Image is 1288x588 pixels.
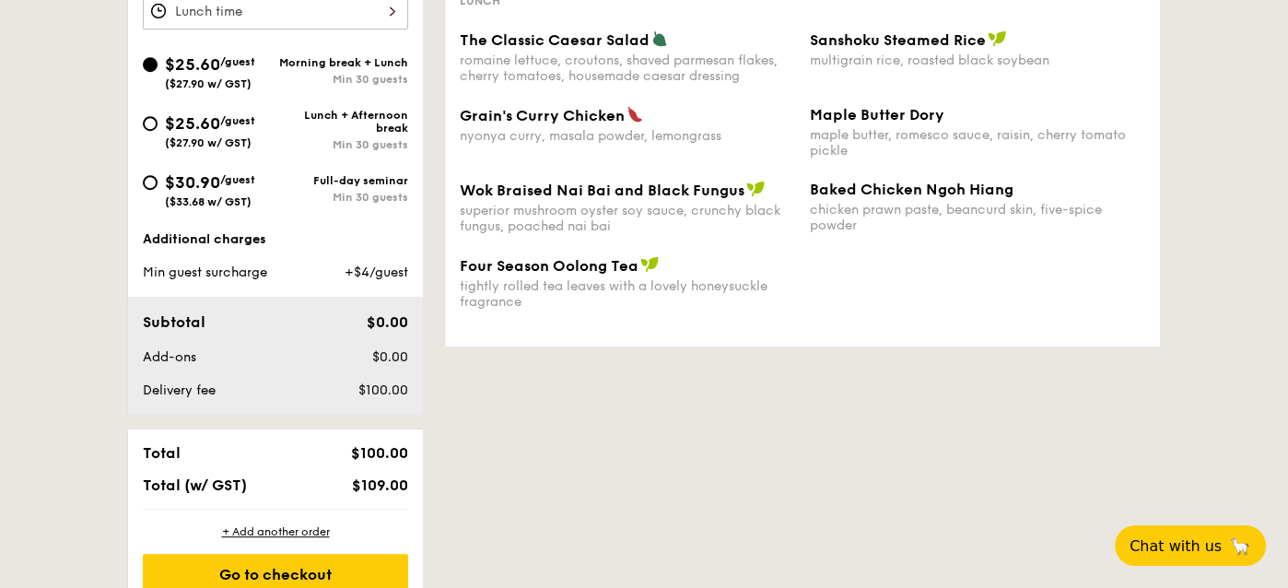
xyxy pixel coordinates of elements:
[746,181,765,197] img: icon-vegan.f8ff3823.svg
[165,54,220,75] span: $25.60
[1130,537,1222,555] span: Chat with us
[220,173,255,186] span: /guest
[460,107,625,124] span: Grain's Curry Chicken
[220,55,255,68] span: /guest
[810,106,944,123] span: Maple Butter Dory
[143,116,158,131] input: $25.60/guest($27.90 w/ GST)Lunch + Afternoon breakMin 30 guests
[275,109,408,135] div: Lunch + Afternoon break
[810,181,1013,198] span: Baked Chicken Ngoh Hiang
[1115,525,1266,566] button: Chat with us🦙
[275,174,408,187] div: Full-day seminar
[165,195,252,208] span: ($33.68 w/ GST)
[165,77,252,90] span: ($27.90 w/ GST)
[460,182,744,199] span: Wok Braised Nai Bai and Black Fungus
[165,136,252,149] span: ($27.90 w/ GST)
[275,56,408,69] div: Morning break + Lunch
[143,230,408,249] div: Additional charges
[810,31,986,49] span: Sanshoku Steamed Rice
[460,203,795,234] div: superior mushroom oyster soy sauce, crunchy black fungus, poached nai bai
[143,524,408,539] div: + Add another order
[143,382,216,398] span: Delivery fee
[143,175,158,190] input: $30.90/guest($33.68 w/ GST)Full-day seminarMin 30 guests
[345,265,408,280] span: +$4/guest
[988,30,1006,47] img: icon-vegan.f8ff3823.svg
[626,106,643,123] img: icon-spicy.37a8142b.svg
[220,114,255,127] span: /guest
[143,57,158,72] input: $25.60/guest($27.90 w/ GST)Morning break + LunchMin 30 guests
[352,476,408,494] span: $109.00
[460,53,795,84] div: romaine lettuce, croutons, shaved parmesan flakes, cherry tomatoes, housemade caesar dressing
[143,265,267,280] span: Min guest surcharge
[460,31,650,49] span: The Classic Caesar Salad
[810,53,1145,68] div: multigrain rice, roasted black soybean
[640,256,659,273] img: icon-vegan.f8ff3823.svg
[351,444,408,462] span: $100.00
[372,349,408,365] span: $0.00
[651,30,668,47] img: icon-vegetarian.fe4039eb.svg
[275,191,408,204] div: Min 30 guests
[367,313,408,331] span: $0.00
[460,128,795,144] div: nyonya curry, masala powder, lemongrass
[460,278,795,310] div: tightly rolled tea leaves with a lovely honeysuckle fragrance
[165,113,220,134] span: $25.60
[143,349,196,365] span: Add-ons
[810,202,1145,233] div: chicken prawn paste, beancurd skin, five-spice powder
[275,138,408,151] div: Min 30 guests
[275,73,408,86] div: Min 30 guests
[460,257,638,275] span: Four Season Oolong Tea
[143,444,181,462] span: Total
[143,313,205,331] span: Subtotal
[1229,535,1251,557] span: 🦙
[165,172,220,193] span: $30.90
[810,127,1145,159] div: maple butter, romesco sauce, raisin, cherry tomato pickle
[143,476,247,494] span: Total (w/ GST)
[358,382,408,398] span: $100.00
